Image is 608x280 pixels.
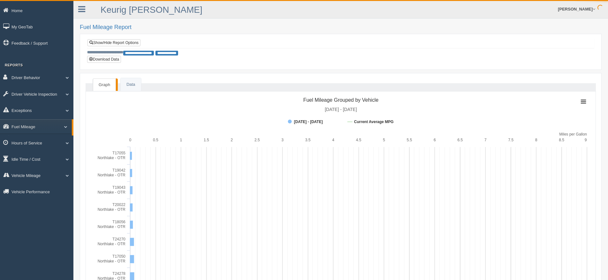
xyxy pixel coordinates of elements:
text: 0 [129,138,131,142]
text: 3.5 [305,138,311,142]
tspan: Northlake - OTR [98,207,126,212]
tspan: T24270 [112,237,125,241]
a: Data [121,78,141,91]
tspan: [DATE] - [DATE] [325,107,357,112]
text: 4 [332,138,334,142]
tspan: Miles per Gallon [559,132,587,136]
text: 0.5 [153,138,158,142]
tspan: Northlake - OTR [98,173,126,177]
tspan: T17050 [112,254,125,259]
a: Graph [93,78,116,91]
tspan: T19043 [112,185,125,190]
a: Keurig [PERSON_NAME] [101,5,202,15]
text: 8.5 [559,138,564,142]
text: 9 [585,138,587,142]
text: 1 [180,138,182,142]
tspan: [DATE] - [DATE] [294,120,323,124]
text: 5.5 [407,138,412,142]
tspan: Northlake - OTR [98,190,126,195]
text: 4.5 [356,138,361,142]
text: 6.5 [457,138,463,142]
tspan: Fuel Mileage Grouped by Vehicle [303,97,379,103]
tspan: T19042 [112,168,125,173]
h2: Fuel Mileage Report [80,24,602,31]
tspan: Northlake - OTR [98,225,126,229]
text: 2 [231,138,233,142]
tspan: T24278 [112,271,125,276]
tspan: Northlake - OTR [98,259,126,263]
text: 2.5 [254,138,260,142]
text: 3 [281,138,284,142]
tspan: Northlake - OTR [98,242,126,246]
a: Show/Hide Report Options [87,39,140,46]
button: Download Data [87,56,121,63]
text: 6 [434,138,436,142]
text: 7.5 [508,138,514,142]
tspan: T18056 [112,220,125,224]
text: 7 [484,138,487,142]
text: 8 [535,138,537,142]
tspan: Northlake - OTR [98,156,126,160]
text: 1.5 [204,138,209,142]
tspan: T20022 [112,203,125,207]
tspan: Current Average MPG [354,120,394,124]
tspan: T17055 [112,151,125,155]
text: 5 [383,138,385,142]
